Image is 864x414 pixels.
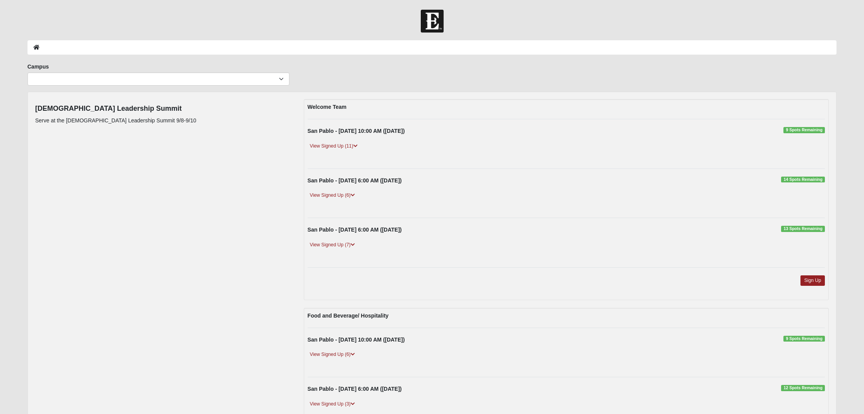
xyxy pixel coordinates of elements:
[308,104,347,110] strong: Welcome Team
[308,400,357,408] a: View Signed Up (3)
[308,241,357,249] a: View Signed Up (7)
[308,191,357,199] a: View Signed Up (6)
[783,127,825,133] span: 9 Spots Remaining
[35,105,196,113] h4: [DEMOGRAPHIC_DATA] Leadership Summit
[28,63,49,70] label: Campus
[800,275,825,286] a: Sign Up
[421,10,444,33] img: Church of Eleven22 Logo
[781,226,825,232] span: 13 Spots Remaining
[308,227,402,233] strong: San Pablo - [DATE] 6:00 AM ([DATE])
[308,386,402,392] strong: San Pablo - [DATE] 6:00 AM ([DATE])
[35,117,196,125] p: Serve at the [DEMOGRAPHIC_DATA] Leadership Summit 9/8-9/10
[308,337,405,343] strong: San Pablo - [DATE] 10:00 AM ([DATE])
[308,128,405,134] strong: San Pablo - [DATE] 10:00 AM ([DATE])
[783,336,825,342] span: 9 Spots Remaining
[308,177,402,184] strong: San Pablo - [DATE] 6:00 AM ([DATE])
[781,385,825,391] span: 12 Spots Remaining
[308,350,357,359] a: View Signed Up (6)
[781,177,825,183] span: 14 Spots Remaining
[308,313,389,319] strong: Food and Beverage/ Hospitality
[308,142,360,150] a: View Signed Up (11)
